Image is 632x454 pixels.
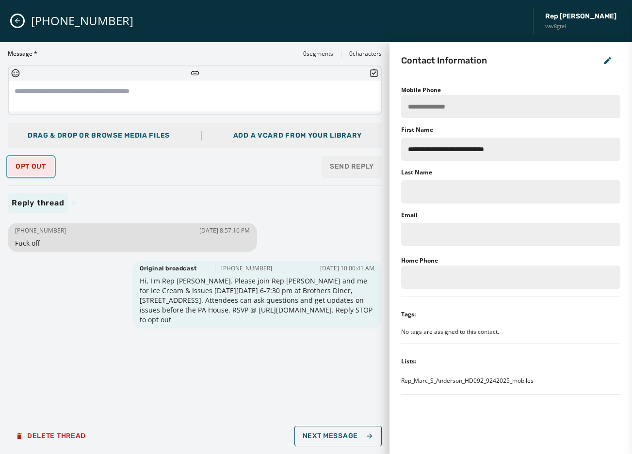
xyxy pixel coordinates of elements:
[303,432,373,440] span: Next Message
[303,50,333,58] span: 0 segments
[190,68,200,78] button: Insert Short Link
[140,276,374,325] span: Hi, I'm Rep [PERSON_NAME]. Please join Rep [PERSON_NAME] and me for Ice Cream & Issues [DATE][DAT...
[401,256,438,265] label: Home Phone
[401,126,433,134] label: First Name
[545,22,616,31] span: vav8gtei
[401,311,416,318] div: Tags:
[401,169,432,176] label: Last Name
[322,156,382,177] button: Send Reply
[349,50,382,58] span: 0 characters
[401,54,487,67] h2: Contact Information
[16,432,86,440] span: Delete Thread
[233,131,362,141] div: Add a vCard from your library
[401,86,441,94] label: Mobile Phone
[401,328,620,336] div: No tags are assigned to this contact.
[8,193,68,213] span: Reply thread
[31,13,133,29] span: [PHONE_NUMBER]
[401,358,416,365] div: Lists:
[294,426,382,446] button: Next Message
[401,211,418,219] label: Email
[369,68,379,78] button: Insert Survey
[28,131,170,140] span: Drag & Drop or browse media files
[199,227,250,235] span: [DATE] 8:57:16 PM
[8,426,94,446] button: Delete Thread
[320,265,374,272] span: [DATE] 10:00:41 AM
[140,265,197,272] span: Original broadcast
[15,227,66,235] span: [PHONE_NUMBER]
[330,162,374,172] span: Send Reply
[401,377,534,385] span: Rep_Marc_S_Anderson_HD092_9242025_mobiles
[545,12,616,21] span: Rep [PERSON_NAME]
[15,238,250,248] span: Fuck off
[221,265,272,272] span: [PHONE_NUMBER]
